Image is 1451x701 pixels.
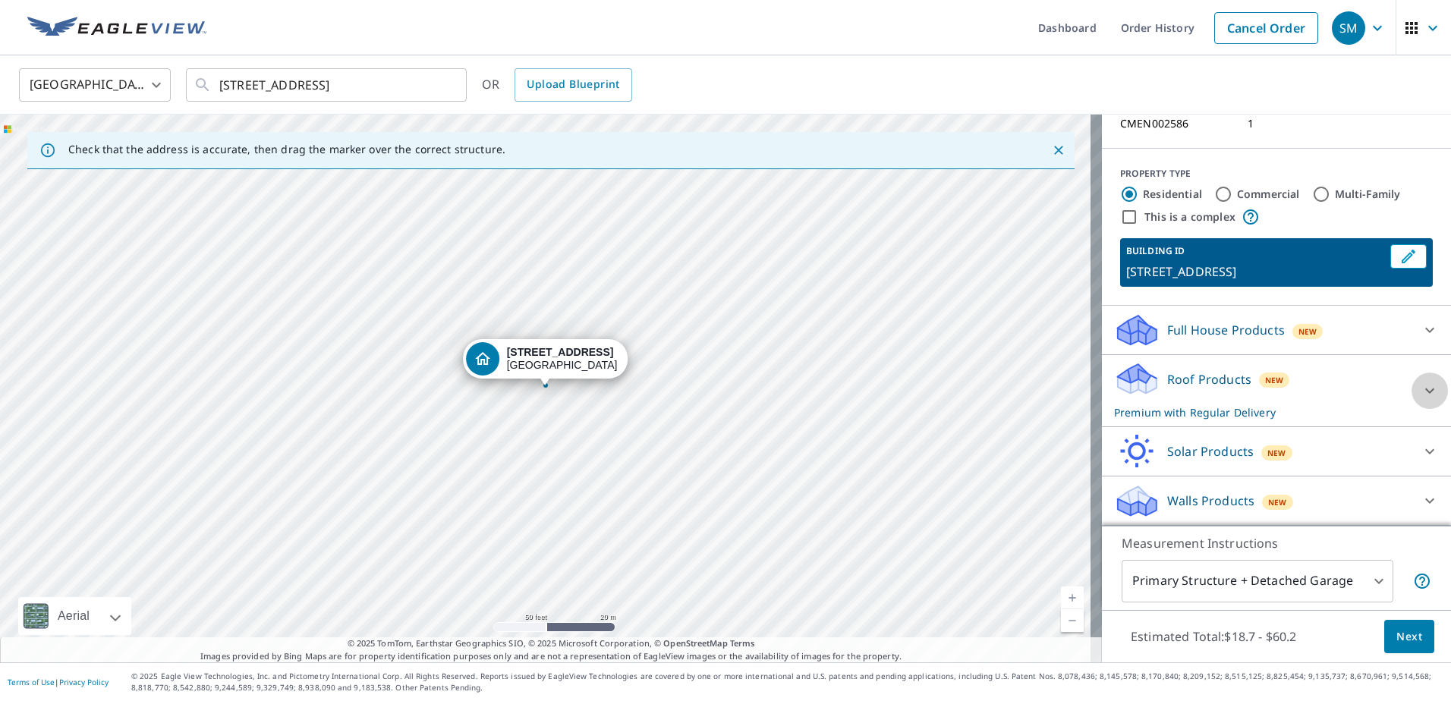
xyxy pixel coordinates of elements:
[59,677,109,687] a: Privacy Policy
[1396,627,1422,646] span: Next
[1167,370,1251,388] p: Roof Products
[1167,321,1285,339] p: Full House Products
[131,671,1443,693] p: © 2025 Eagle View Technologies, Inc. and Pictometry International Corp. All Rights Reserved. Repo...
[1126,244,1185,257] p: BUILDING ID
[53,597,94,635] div: Aerial
[1167,442,1254,461] p: Solar Products
[1120,118,1229,130] p: CMEN002586
[1167,492,1254,510] p: Walls Products
[1049,140,1069,160] button: Close
[1120,167,1433,181] div: PROPERTY TYPE
[1268,496,1287,508] span: New
[1122,534,1431,552] p: Measurement Instructions
[1265,374,1284,386] span: New
[1114,404,1412,420] p: Premium with Regular Delivery
[507,346,618,372] div: [GEOGRAPHIC_DATA]
[1144,209,1235,225] label: This is a complex
[1413,572,1431,590] span: Your report will include the primary structure and a detached garage if one exists.
[348,637,755,650] span: © 2025 TomTom, Earthstar Geographics SIO, © 2025 Microsoft Corporation, ©
[1390,244,1427,269] button: Edit building 1
[1122,560,1393,602] div: Primary Structure + Detached Garage
[8,677,109,687] p: |
[1114,433,1439,470] div: Solar ProductsNew
[463,339,628,386] div: Dropped pin, building 1, Residential property, 55 Quail Rdg Chagrin Falls, OH 44022
[219,64,436,106] input: Search by address or latitude-longitude
[1335,187,1401,202] label: Multi-Family
[1114,483,1439,519] div: Walls ProductsNew
[1119,620,1308,653] p: Estimated Total: $18.7 - $60.2
[1114,312,1439,348] div: Full House ProductsNew
[515,68,631,102] a: Upload Blueprint
[1126,262,1384,281] p: [STREET_ADDRESS]
[507,346,614,358] strong: [STREET_ADDRESS]
[18,597,131,635] div: Aerial
[68,143,505,156] p: Check that the address is accurate, then drag the marker over the correct structure.
[8,677,55,687] a: Terms of Use
[527,75,619,94] span: Upload Blueprint
[1061,609,1084,632] a: Current Level 19, Zoom Out
[482,68,632,102] div: OR
[730,637,755,649] a: Terms
[1237,187,1300,202] label: Commercial
[1298,325,1317,338] span: New
[27,17,206,39] img: EV Logo
[1384,620,1434,654] button: Next
[1267,447,1286,459] span: New
[1214,12,1318,44] a: Cancel Order
[19,64,171,106] div: [GEOGRAPHIC_DATA]
[1248,118,1357,130] p: 1
[1061,586,1084,609] a: Current Level 19, Zoom In
[1143,187,1202,202] label: Residential
[663,637,727,649] a: OpenStreetMap
[1114,361,1439,420] div: Roof ProductsNewPremium with Regular Delivery
[1332,11,1365,45] div: SM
